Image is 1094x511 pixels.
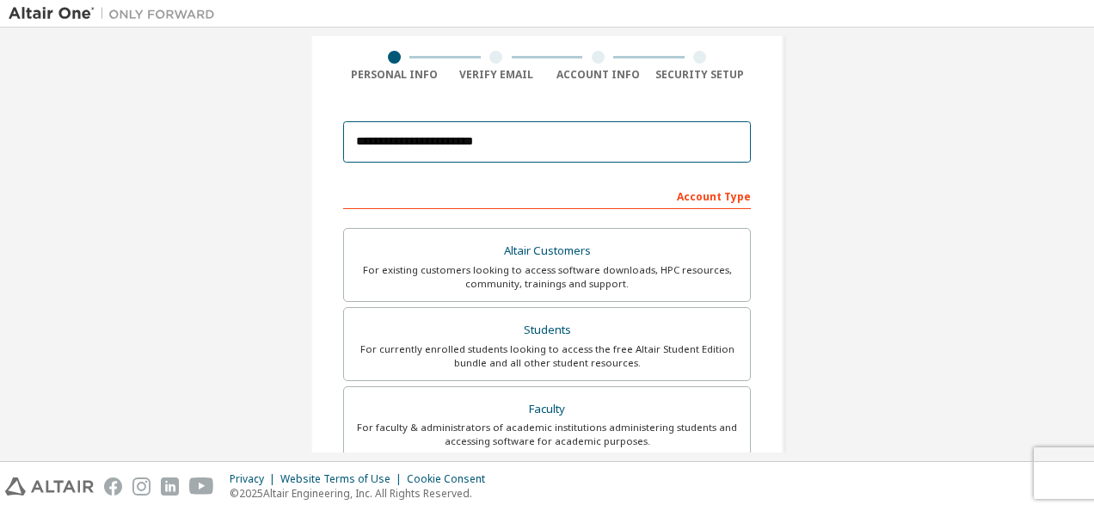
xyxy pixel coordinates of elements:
div: Students [354,318,740,342]
div: Faculty [354,397,740,422]
div: Cookie Consent [407,472,495,486]
div: Security Setup [649,68,752,82]
div: Privacy [230,472,280,486]
div: Personal Info [343,68,446,82]
img: Altair One [9,5,224,22]
div: For existing customers looking to access software downloads, HPC resources, community, trainings ... [354,263,740,291]
img: altair_logo.svg [5,477,94,496]
div: Altair Customers [354,239,740,263]
div: For faculty & administrators of academic institutions administering students and accessing softwa... [354,421,740,448]
div: For currently enrolled students looking to access the free Altair Student Edition bundle and all ... [354,342,740,370]
img: linkedin.svg [161,477,179,496]
p: © 2025 Altair Engineering, Inc. All Rights Reserved. [230,486,495,501]
div: Account Info [547,68,649,82]
img: youtube.svg [189,477,214,496]
img: facebook.svg [104,477,122,496]
div: Account Type [343,182,751,209]
div: Website Terms of Use [280,472,407,486]
img: instagram.svg [132,477,151,496]
div: Verify Email [446,68,548,82]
